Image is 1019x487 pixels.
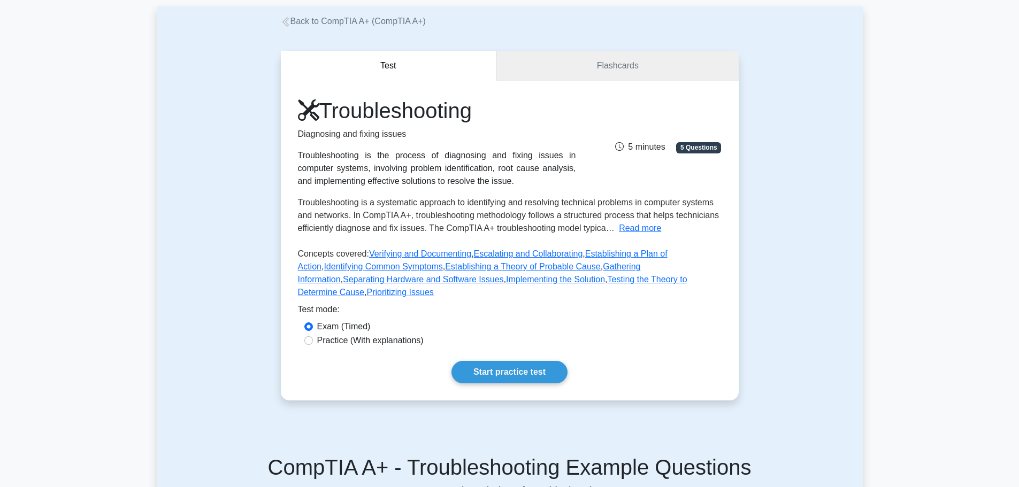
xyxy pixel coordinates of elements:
h1: Troubleshooting [298,98,576,123]
span: 5 minutes [615,142,665,151]
h5: CompTIA A+ - Troubleshooting Example Questions [170,454,850,480]
span: Troubleshooting is a systematic approach to identifying and resolving technical problems in compu... [298,198,719,233]
div: Troubleshooting is the process of diagnosing and fixing issues in computer systems, involving pro... [298,149,576,188]
a: Back to CompTIA A+ (CompTIA A+) [281,17,426,26]
a: Prioritizing Issues [366,288,433,297]
a: Flashcards [496,51,738,81]
p: Diagnosing and fixing issues [298,128,576,141]
button: Read more [619,222,661,235]
p: Concepts covered: , , , , , , , , , [298,248,722,303]
a: Implementing the Solution [506,275,605,284]
span: 5 Questions [676,142,721,153]
a: Start practice test [451,361,568,383]
div: Test mode: [298,303,722,320]
a: Establishing a Theory of Probable Cause [445,262,601,271]
label: Practice (With explanations) [317,334,424,347]
a: Identifying Common Symptoms [324,262,442,271]
label: Exam (Timed) [317,320,371,333]
a: Separating Hardware and Software Issues [343,275,504,284]
button: Test [281,51,497,81]
a: Verifying and Documenting [369,249,471,258]
a: Escalating and Collaborating [474,249,583,258]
